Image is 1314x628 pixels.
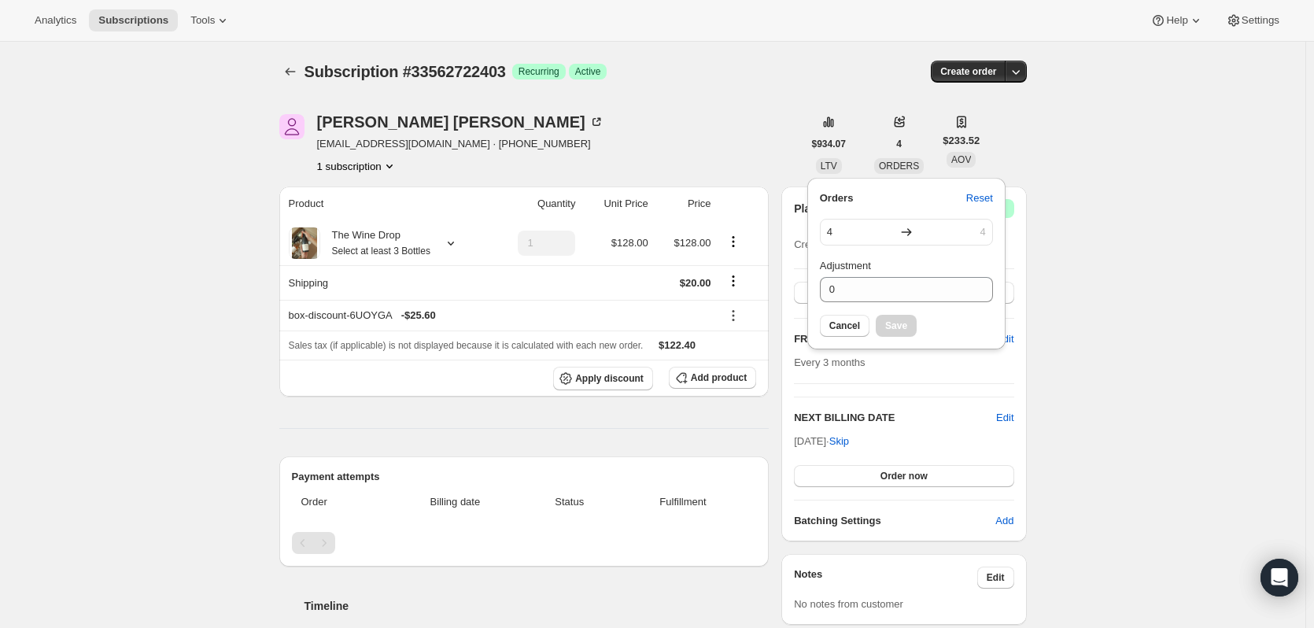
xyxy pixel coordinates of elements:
[279,265,490,300] th: Shipping
[812,138,846,150] span: $934.07
[530,494,610,510] span: Status
[1216,9,1289,31] button: Settings
[951,154,971,165] span: AOV
[820,260,871,272] span: Adjustment
[794,513,995,529] h6: Batching Settings
[887,133,911,155] button: 4
[292,532,757,554] nav: Pagination
[98,14,168,27] span: Subscriptions
[691,371,747,384] span: Add product
[966,190,993,206] span: Reset
[289,340,644,351] span: Sales tax (if applicable) is not displayed because it is calculated with each new order.
[829,434,849,449] span: Skip
[89,9,178,31] button: Subscriptions
[669,367,756,389] button: Add product
[490,187,581,221] th: Quantity
[980,224,986,240] span: 4
[289,308,711,323] div: box-discount-6UOYGA
[794,410,996,426] h2: NEXT BILLING DATE
[292,469,757,485] h2: Payment attempts
[190,14,215,27] span: Tools
[1260,559,1298,597] div: Open Intercom Messenger
[794,465,1013,487] button: Order now
[987,571,1005,584] span: Edit
[986,508,1023,534] button: Add
[794,282,1013,304] button: Customer Portal
[820,429,858,454] button: Skip
[721,272,746,290] button: Shipping actions
[820,190,854,206] span: Orders
[575,372,644,385] span: Apply discount
[674,237,711,249] span: $128.00
[995,513,1013,529] span: Add
[317,114,604,130] div: [PERSON_NAME] [PERSON_NAME]
[794,237,854,253] span: Created Date
[305,598,770,614] h2: Timeline
[619,494,747,510] span: Fulfillment
[279,114,305,139] span: Keith Barfoot
[1166,14,1187,27] span: Help
[317,136,604,152] span: [EMAIL_ADDRESS][DOMAIN_NAME] · [PHONE_NUMBER]
[332,246,430,257] small: Select at least 3 Bottles
[401,308,436,323] span: - $25.60
[279,187,490,221] th: Product
[279,61,301,83] button: Subscriptions
[317,158,397,174] button: Product actions
[35,14,76,27] span: Analytics
[1242,14,1279,27] span: Settings
[580,187,652,221] th: Unit Price
[181,9,240,31] button: Tools
[721,233,746,250] button: Product actions
[794,435,849,447] span: [DATE] ·
[305,63,506,80] span: Subscription #33562722403
[794,356,865,368] span: Every 3 months
[659,339,696,351] span: $122.40
[25,9,86,31] button: Analytics
[827,224,832,240] span: 4
[896,138,902,150] span: 4
[794,567,977,589] h3: Notes
[611,237,648,249] span: $128.00
[1141,9,1212,31] button: Help
[803,133,855,155] button: $934.07
[653,187,716,221] th: Price
[794,598,903,610] span: No notes from customer
[390,494,520,510] span: Billing date
[880,470,928,482] span: Order now
[977,567,1014,589] button: Edit
[292,485,386,519] th: Order
[821,161,837,172] span: LTV
[575,65,601,78] span: Active
[519,65,559,78] span: Recurring
[820,315,869,337] button: Cancel
[829,320,860,332] span: Cancel
[680,277,711,289] span: $20.00
[794,201,818,216] h2: Plan
[794,331,996,347] h2: FREQUENCY
[943,133,980,149] span: $233.52
[553,367,653,390] button: Apply discount
[879,161,919,172] span: ORDERS
[931,61,1006,83] button: Create order
[957,186,1002,211] button: Reset
[940,65,996,78] span: Create order
[996,410,1013,426] button: Edit
[996,331,1013,347] span: Edit
[320,227,430,259] div: The Wine Drop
